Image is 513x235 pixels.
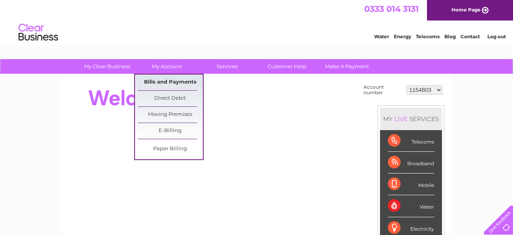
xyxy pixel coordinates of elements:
td: Account number [361,82,404,97]
a: Blog [444,34,456,39]
div: Telecoms [388,130,434,152]
div: Water [388,195,434,217]
div: Broadband [388,152,434,173]
img: logo.png [18,21,58,45]
div: Clear Business is a trading name of Verastar Limited (registered in [GEOGRAPHIC_DATA] No. 3667643... [71,4,444,38]
a: Water [374,34,389,39]
a: 0333 014 3131 [364,4,419,14]
a: Customer Help [255,59,320,74]
div: LIVE [393,115,409,123]
a: My Account [135,59,200,74]
div: Mobile [388,173,434,195]
a: Telecoms [416,34,440,39]
a: Contact [461,34,480,39]
div: MY SERVICES [380,108,442,130]
a: Energy [394,34,411,39]
a: Bills and Payments [138,75,203,90]
a: Services [195,59,260,74]
a: Moving Premises [138,107,203,123]
a: Direct Debit [138,91,203,106]
a: My Clear Business [75,59,140,74]
a: Make A Payment [315,59,380,74]
a: E-Billing [138,123,203,139]
a: Paper Billing [138,141,203,157]
a: Log out [487,34,506,39]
